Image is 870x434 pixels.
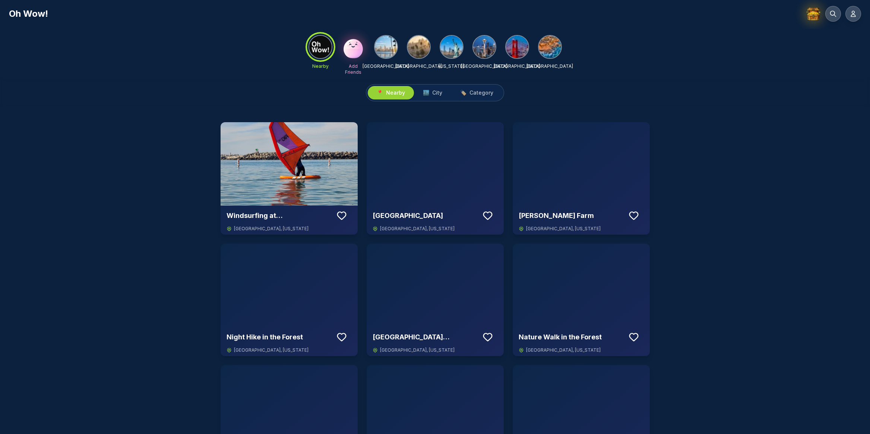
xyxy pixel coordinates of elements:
[469,89,493,96] span: Category
[494,63,540,69] p: [GEOGRAPHIC_DATA]
[440,36,463,58] img: New York
[408,36,430,58] img: Los Angeles
[380,226,455,232] span: [GEOGRAPHIC_DATA] , [US_STATE]
[519,210,624,221] h3: [PERSON_NAME] Farm
[539,36,561,58] img: Orange County
[460,89,466,96] span: 🏷️
[506,36,528,58] img: San Francisco
[414,86,451,99] button: 🏙️City
[451,86,502,99] button: 🏷️Category
[526,226,601,232] span: [GEOGRAPHIC_DATA] , [US_STATE]
[341,35,365,59] img: Add Friends
[227,332,332,342] h3: Night Hike in the Forest
[375,36,397,58] img: San Diego
[439,63,464,69] p: [US_STATE]
[432,89,442,96] span: City
[380,347,455,353] span: [GEOGRAPHIC_DATA] , [US_STATE]
[395,63,442,69] p: [GEOGRAPHIC_DATA]
[423,89,429,96] span: 🏙️
[526,63,573,69] p: [GEOGRAPHIC_DATA]
[341,63,365,75] p: Add Friends
[363,63,409,69] p: [GEOGRAPHIC_DATA]
[473,36,496,58] img: Seattle
[234,347,309,353] span: [GEOGRAPHIC_DATA] , [US_STATE]
[806,6,821,22] img: Treasure Hunt
[221,244,358,327] img: Night Hike in the Forest
[367,244,504,327] img: Disney California Adventure Park
[513,244,650,327] img: Nature Walk in the Forest
[373,332,478,342] h3: [GEOGRAPHIC_DATA][US_STATE]
[526,347,601,353] span: [GEOGRAPHIC_DATA] , [US_STATE]
[373,210,478,221] h3: [GEOGRAPHIC_DATA]
[367,122,504,206] img: El Matador Beach
[368,86,414,99] button: 📍Nearby
[461,63,507,69] p: [GEOGRAPHIC_DATA]
[234,226,309,232] span: [GEOGRAPHIC_DATA] , [US_STATE]
[221,122,358,206] img: Windsurfing at Ventura Beach
[377,89,383,96] span: 📍
[519,332,624,342] h3: Nature Walk in the Forest
[513,122,650,206] img: Knott's Berry Farm
[386,89,405,96] span: Nearby
[9,8,48,20] h1: Oh Wow!
[312,63,329,69] p: Nearby
[227,210,332,221] h3: Windsurfing at [GEOGRAPHIC_DATA]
